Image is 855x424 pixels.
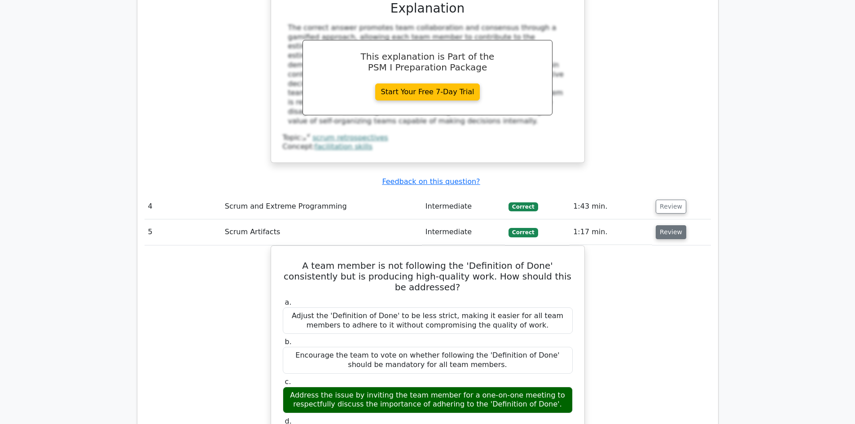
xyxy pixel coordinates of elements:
div: Address the issue by inviting the team member for a one-on-one meeting to respectfully discuss th... [283,387,573,414]
div: Concept: [283,142,573,152]
td: 5 [145,219,221,245]
td: 1:17 min. [570,219,652,245]
div: Encourage the team to vote on whether following the 'Definition of Done' should be mandatory for ... [283,347,573,374]
div: The correct answer promotes team collaboration and consensus through a gamified approach, allowin... [288,23,567,126]
a: Start Your Free 7-Day Trial [375,83,480,101]
span: Correct [509,228,538,237]
td: Scrum Artifacts [221,219,422,245]
span: b. [285,337,292,346]
h3: Explanation [288,1,567,16]
h5: A team member is not following the 'Definition of Done' consistently but is producing high-qualit... [282,260,574,293]
td: Intermediate [422,194,505,219]
td: Intermediate [422,219,505,245]
td: Scrum and Extreme Programming [221,194,422,219]
span: c. [285,377,291,386]
button: Review [656,225,686,239]
span: a. [285,298,292,306]
span: Correct [509,202,538,211]
div: Topic: [283,133,573,143]
td: 4 [145,194,221,219]
a: scrum retrospectives [312,133,388,142]
div: Adjust the 'Definition of Done' to be less strict, making it easier for all team members to adher... [283,307,573,334]
a: Feedback on this question? [382,177,480,186]
button: Review [656,200,686,214]
a: facilitation skills [315,142,373,151]
td: 1:43 min. [570,194,652,219]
